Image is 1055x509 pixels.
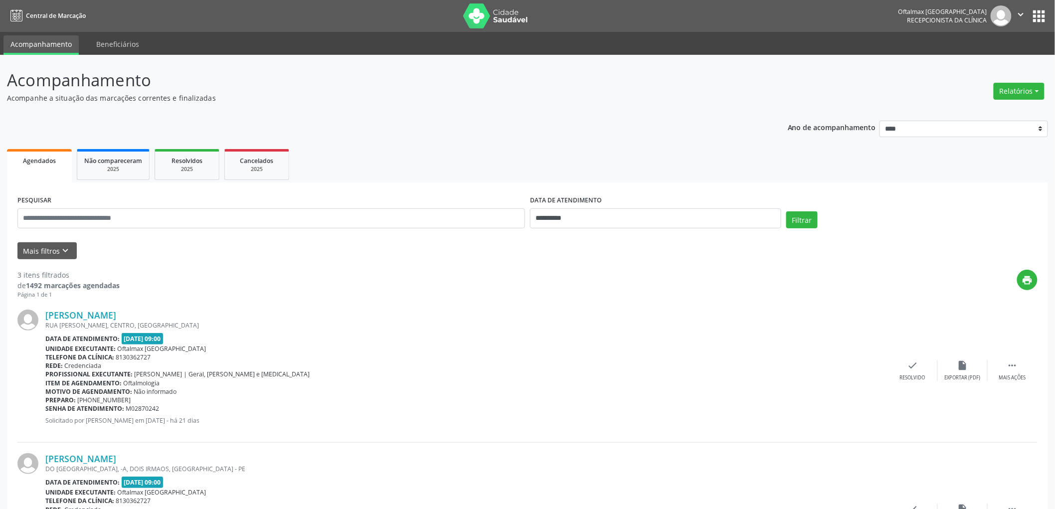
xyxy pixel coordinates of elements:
[78,396,131,404] span: [PHONE_NUMBER]
[7,7,86,24] a: Central de Marcação
[84,157,142,165] span: Não compareceram
[118,344,206,353] span: Oftalmax [GEOGRAPHIC_DATA]
[45,488,116,497] b: Unidade executante:
[65,361,102,370] span: Credenciada
[84,166,142,173] div: 2025
[232,166,282,173] div: 2025
[45,353,114,361] b: Telefone da clínica:
[788,121,876,133] p: Ano de acompanhamento
[134,387,177,396] span: Não informado
[907,360,918,371] i: check
[23,157,56,165] span: Agendados
[124,379,160,387] span: Oftalmologia
[45,478,120,487] b: Data de atendimento:
[60,245,71,256] i: keyboard_arrow_down
[1007,360,1018,371] i: 
[45,396,76,404] b: Preparo:
[172,157,202,165] span: Resolvidos
[45,416,888,425] p: Solicitado por [PERSON_NAME] em [DATE] - há 21 dias
[45,379,122,387] b: Item de agendamento:
[17,242,77,260] button: Mais filtroskeyboard_arrow_down
[122,333,164,344] span: [DATE] 09:00
[17,270,120,280] div: 3 itens filtrados
[898,7,987,16] div: Oftalmax [GEOGRAPHIC_DATA]
[945,374,981,381] div: Exportar (PDF)
[26,281,120,290] strong: 1492 marcações agendadas
[957,360,968,371] i: insert_drive_file
[907,16,987,24] span: Recepcionista da clínica
[116,497,151,505] span: 8130362727
[45,321,888,330] div: RUA [PERSON_NAME], CENTRO, [GEOGRAPHIC_DATA]
[116,353,151,361] span: 8130362727
[530,193,602,208] label: DATA DE ATENDIMENTO
[17,193,51,208] label: PESQUISAR
[7,68,736,93] p: Acompanhamento
[122,477,164,488] span: [DATE] 09:00
[17,453,38,474] img: img
[126,404,160,413] span: M02870242
[45,361,63,370] b: Rede:
[45,370,133,378] b: Profissional executante:
[17,310,38,331] img: img
[1022,275,1033,286] i: print
[26,11,86,20] span: Central de Marcação
[900,374,925,381] div: Resolvido
[135,370,310,378] span: [PERSON_NAME] | Geral, [PERSON_NAME] e [MEDICAL_DATA]
[162,166,212,173] div: 2025
[7,93,736,103] p: Acompanhe a situação das marcações correntes e finalizadas
[1016,9,1027,20] i: 
[45,453,116,464] a: [PERSON_NAME]
[991,5,1012,26] img: img
[45,404,124,413] b: Senha de atendimento:
[89,35,146,53] a: Beneficiários
[999,374,1026,381] div: Mais ações
[45,344,116,353] b: Unidade executante:
[45,387,132,396] b: Motivo de agendamento:
[17,280,120,291] div: de
[1017,270,1038,290] button: print
[45,335,120,343] b: Data de atendimento:
[786,211,818,228] button: Filtrar
[3,35,79,55] a: Acompanhamento
[17,291,120,299] div: Página 1 de 1
[1012,5,1031,26] button: 
[118,488,206,497] span: Oftalmax [GEOGRAPHIC_DATA]
[1031,7,1048,25] button: apps
[45,465,888,473] div: DO [GEOGRAPHIC_DATA], -A, DOIS IRMAOS, [GEOGRAPHIC_DATA] - PE
[994,83,1045,100] button: Relatórios
[45,497,114,505] b: Telefone da clínica:
[45,310,116,321] a: [PERSON_NAME]
[240,157,274,165] span: Cancelados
